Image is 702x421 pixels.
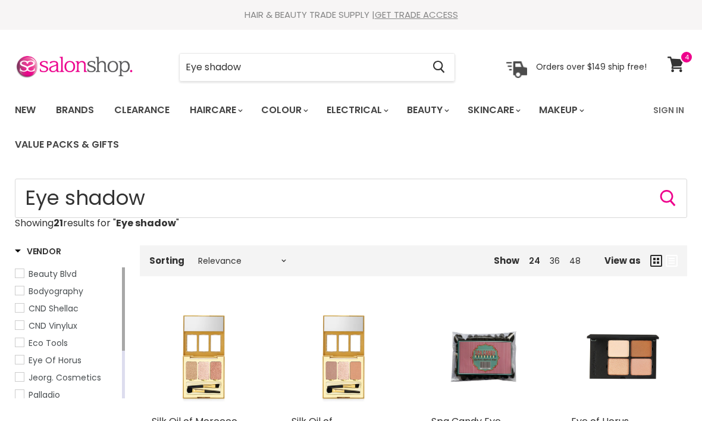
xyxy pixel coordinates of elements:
[15,179,687,218] form: Product
[15,388,120,401] a: Palladio
[318,98,396,123] a: Electrical
[29,268,77,280] span: Beauty Blvd
[571,305,675,409] a: Eye of Horus Eyeshadow Compact Dusk
[15,302,120,315] a: CND Shellac
[494,254,519,267] span: Show
[29,303,79,314] span: CND Shellac
[659,189,678,208] button: Search
[47,98,103,123] a: Brands
[181,98,250,123] a: Haircare
[646,98,691,123] a: Sign In
[569,255,581,267] a: 48
[54,216,63,230] strong: 21
[536,61,647,72] p: Orders over $149 ship free!
[6,93,646,162] ul: Main menu
[29,372,101,383] span: Jeorg. Cosmetics
[15,267,120,280] a: Beauty Blvd
[15,319,120,332] a: CND Vinylux
[6,132,128,157] a: Value Packs & Gifts
[398,98,456,123] a: Beauty
[423,54,455,81] button: Search
[116,216,176,230] strong: Eye shadow
[152,305,256,409] img: Silk Oil of Morocco Bronzed Goddess Eye Shadow Trio
[15,354,120,367] a: Eye Of Horus
[29,320,77,332] span: CND Vinylux
[15,285,120,298] a: Bodyography
[15,179,687,218] input: Search
[29,337,68,349] span: Eco Tools
[15,245,61,257] h3: Vendor
[375,8,458,21] a: GET TRADE ACCESS
[180,54,423,81] input: Search
[15,371,120,384] a: Jeorg. Cosmetics
[29,389,60,401] span: Palladio
[550,255,560,267] a: 36
[29,285,83,297] span: Bodyography
[15,336,120,350] a: Eco Tools
[149,255,184,266] label: Sorting
[604,255,641,266] span: View as
[292,305,396,409] img: Silk Oil of Morocco Summer Glow Eye Shadow Trio
[431,305,535,409] a: Spa Candy Eye Shadow Applicator 25pk
[15,218,687,229] p: Showing results for " "
[252,98,315,123] a: Colour
[6,98,45,123] a: New
[179,53,455,82] form: Product
[529,255,540,267] a: 24
[459,98,528,123] a: Skincare
[105,98,178,123] a: Clearance
[530,98,591,123] a: Makeup
[29,354,82,366] span: Eye Of Horus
